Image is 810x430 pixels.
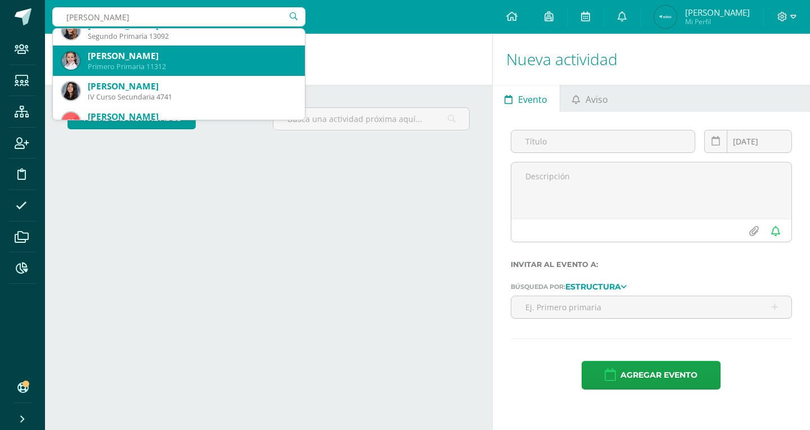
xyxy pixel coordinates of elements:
a: Aviso [560,85,620,112]
span: Agregar evento [620,361,697,389]
div: IV Curso Secundaria 4741 [88,92,296,102]
span: [PERSON_NAME] [685,7,750,18]
span: Evento [518,86,547,113]
label: Invitar al evento a: [511,260,792,269]
span: Aviso [586,86,608,113]
a: Estructura [565,282,627,290]
input: Título [511,130,695,152]
input: Busca un usuario... [52,7,305,26]
input: Fecha de entrega [705,130,791,152]
strong: Estructura [565,282,621,292]
div: Segundo Primaria 13092 [88,31,296,41]
img: 8986ee2968fb0eee435837f5fb0f8960.png [654,6,677,28]
div: Primero Primaria 11312 [88,62,296,71]
span: Mi Perfil [685,17,750,26]
span: Búsqueda por: [511,283,565,291]
img: b752c9748a4f0758240c68d3906bc169.png [62,112,80,130]
div: [PERSON_NAME] [88,80,296,92]
a: Evento [493,85,560,112]
div: [PERSON_NAME] [88,50,296,62]
img: f04c1edc18c2cf680f4b606ae3850e6b.png [62,82,80,100]
img: 96f2039652e6639a8f3b593af07a7475.png [62,52,80,70]
div: [PERSON_NAME] [88,111,296,123]
input: Busca una actividad próxima aquí... [273,108,469,130]
h1: Nueva actividad [506,34,796,85]
img: 3c434acabb3e2d62a7ebb8fda2b2a242.png [62,21,80,39]
input: Ej. Primero primaria [511,296,791,318]
button: Agregar evento [582,361,721,390]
